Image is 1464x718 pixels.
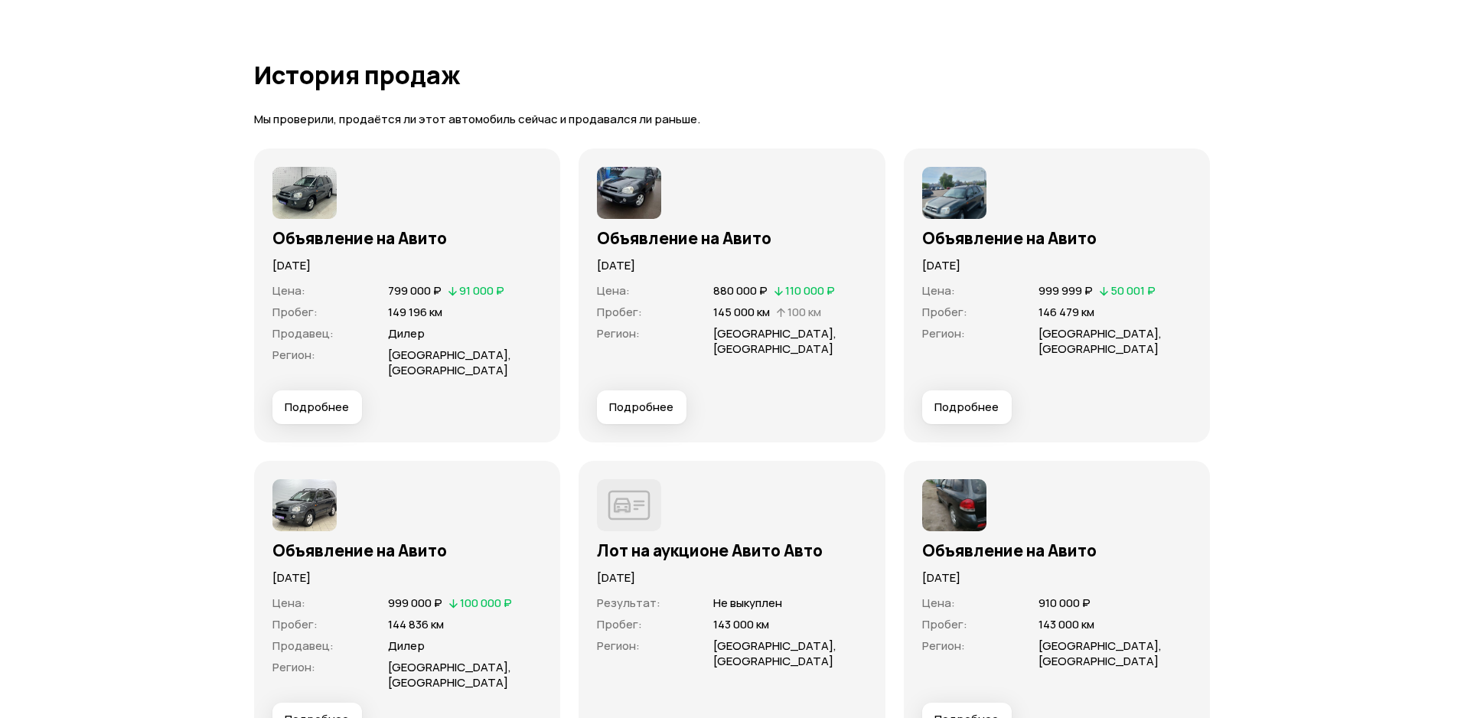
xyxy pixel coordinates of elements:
[922,228,1192,248] h3: Объявление на Авито
[272,347,315,363] span: Регион :
[272,616,318,632] span: Пробег :
[460,595,512,611] span: 100 000 ₽
[272,540,543,560] h3: Объявление на Авито
[922,638,965,654] span: Регион :
[713,616,769,632] span: 143 000 км
[597,390,686,424] button: Подробнее
[713,325,836,357] span: [GEOGRAPHIC_DATA], [GEOGRAPHIC_DATA]
[597,282,630,299] span: Цена :
[1110,282,1156,299] span: 50 001 ₽
[597,257,867,274] p: [DATE]
[388,304,442,320] span: 149 196 км
[254,61,1211,89] h1: История продаж
[272,390,362,424] button: Подробнее
[272,570,543,586] p: [DATE]
[713,282,768,299] span: 880 000 ₽
[713,304,770,320] span: 145 000 км
[609,400,673,415] span: Подробнее
[1038,282,1093,299] span: 999 999 ₽
[272,282,305,299] span: Цена :
[713,638,836,669] span: [GEOGRAPHIC_DATA], [GEOGRAPHIC_DATA]
[1038,304,1094,320] span: 146 479 км
[272,257,543,274] p: [DATE]
[272,304,318,320] span: Пробег :
[922,595,955,611] span: Цена :
[597,228,867,248] h3: Объявление на Авито
[1038,595,1091,611] span: 910 000 ₽
[272,659,315,675] span: Регион :
[597,540,867,560] h3: Лот на аукционе Авито Авто
[254,112,1211,128] p: Мы проверили, продаётся ли этот автомобиль сейчас и продавался ли раньше.
[1038,616,1094,632] span: 143 000 км
[1038,638,1162,669] span: [GEOGRAPHIC_DATA], [GEOGRAPHIC_DATA]
[713,595,782,611] span: Не выкуплен
[388,616,444,632] span: 144 836 км
[285,400,349,415] span: Подробнее
[388,347,511,378] span: [GEOGRAPHIC_DATA], [GEOGRAPHIC_DATA]
[272,228,543,248] h3: Объявление на Авито
[922,325,965,341] span: Регион :
[597,325,640,341] span: Регион :
[922,570,1192,586] p: [DATE]
[785,282,835,299] span: 110 000 ₽
[787,304,821,320] span: 100 км
[597,570,867,586] p: [DATE]
[922,282,955,299] span: Цена :
[459,282,504,299] span: 91 000 ₽
[388,595,442,611] span: 999 000 ₽
[922,390,1012,424] button: Подробнее
[272,325,334,341] span: Продавец :
[922,304,967,320] span: Пробег :
[922,616,967,632] span: Пробег :
[922,540,1192,560] h3: Объявление на Авито
[1038,325,1162,357] span: [GEOGRAPHIC_DATA], [GEOGRAPHIC_DATA]
[597,616,642,632] span: Пробег :
[597,595,660,611] span: Результат :
[597,638,640,654] span: Регион :
[934,400,999,415] span: Подробнее
[597,304,642,320] span: Пробег :
[272,595,305,611] span: Цена :
[388,325,425,341] span: Дилер
[388,282,442,299] span: 799 000 ₽
[388,638,425,654] span: Дилер
[922,257,1192,274] p: [DATE]
[388,659,511,690] span: [GEOGRAPHIC_DATA], [GEOGRAPHIC_DATA]
[272,638,334,654] span: Продавец :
